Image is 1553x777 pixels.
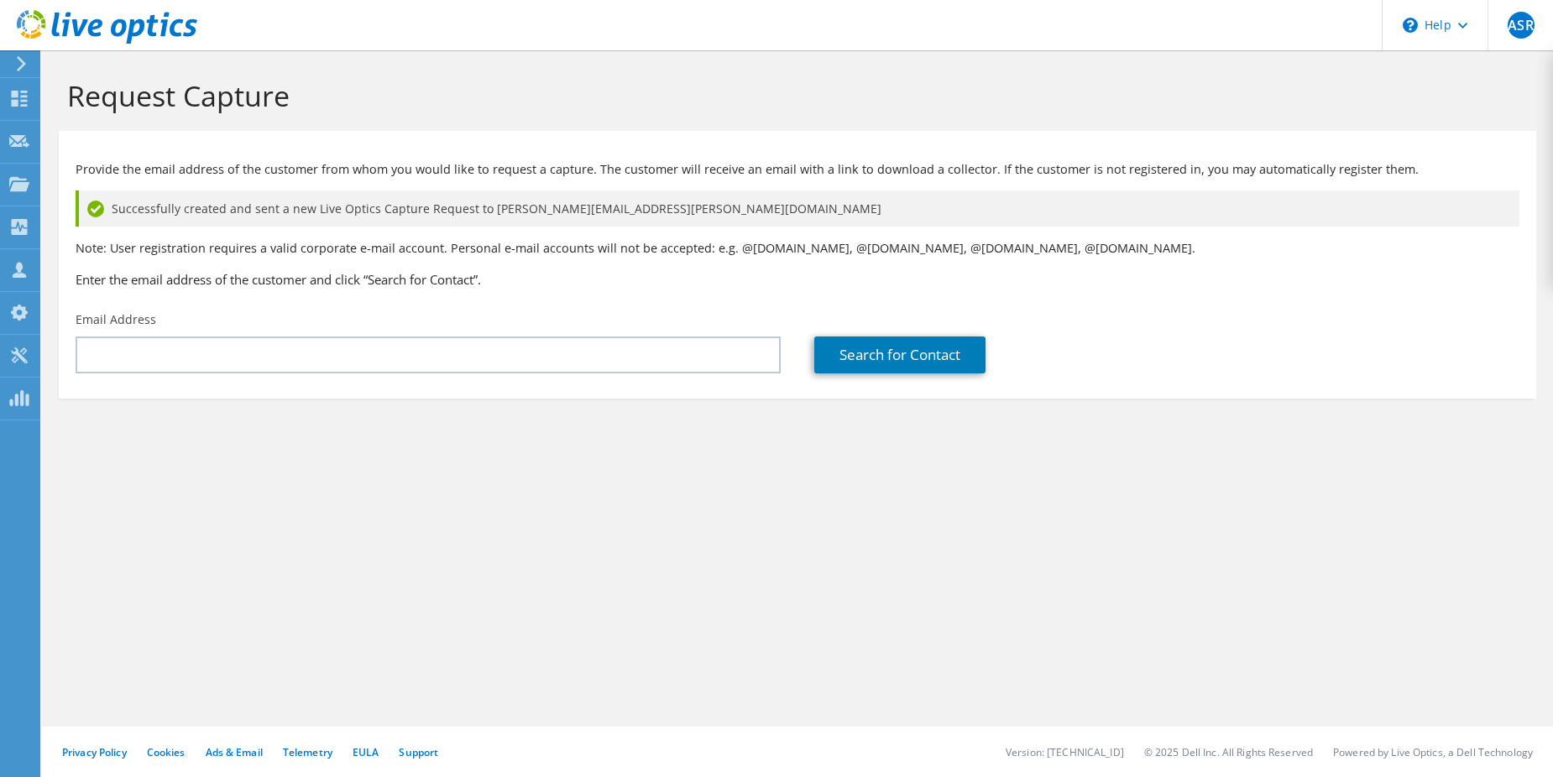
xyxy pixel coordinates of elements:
[1144,745,1313,759] li: © 2025 Dell Inc. All Rights Reserved
[399,745,438,759] a: Support
[76,270,1519,289] h3: Enter the email address of the customer and click “Search for Contact”.
[1508,12,1535,39] span: ASR
[353,745,379,759] a: EULA
[814,336,986,373] a: Search for Contact
[206,745,263,759] a: Ads & Email
[112,200,881,218] span: Successfully created and sent a new Live Optics Capture Request to [PERSON_NAME][EMAIL_ADDRESS][P...
[76,160,1519,179] p: Provide the email address of the customer from whom you would like to request a capture. The cust...
[67,78,1519,113] h1: Request Capture
[62,745,127,759] a: Privacy Policy
[147,745,186,759] a: Cookies
[283,745,332,759] a: Telemetry
[1403,18,1418,33] svg: \n
[1333,745,1533,759] li: Powered by Live Optics, a Dell Technology
[76,311,156,328] label: Email Address
[1006,745,1124,759] li: Version: [TECHNICAL_ID]
[76,239,1519,258] p: Note: User registration requires a valid corporate e-mail account. Personal e-mail accounts will ...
